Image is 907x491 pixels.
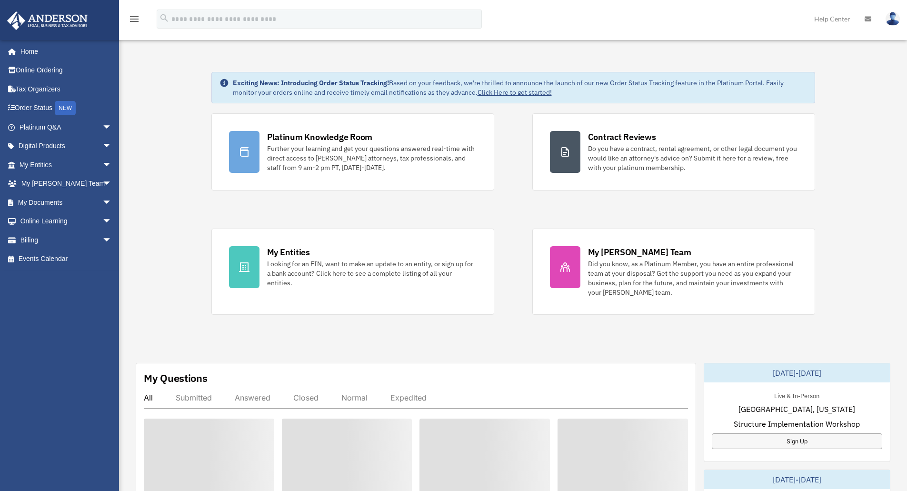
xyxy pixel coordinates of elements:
div: Did you know, as a Platinum Member, you have an entire professional team at your disposal? Get th... [588,259,797,297]
a: Online Ordering [7,61,126,80]
a: My Entitiesarrow_drop_down [7,155,126,174]
a: Click Here to get started! [478,88,552,97]
a: My Documentsarrow_drop_down [7,193,126,212]
div: Do you have a contract, rental agreement, or other legal document you would like an attorney's ad... [588,144,797,172]
span: arrow_drop_down [102,118,121,137]
a: Home [7,42,121,61]
a: Platinum Knowledge Room Further your learning and get your questions answered real-time with dire... [211,113,494,190]
div: Platinum Knowledge Room [267,131,373,143]
a: My [PERSON_NAME] Teamarrow_drop_down [7,174,126,193]
span: Structure Implementation Workshop [734,418,860,430]
a: Digital Productsarrow_drop_down [7,137,126,156]
div: [DATE]-[DATE] [704,470,890,489]
span: arrow_drop_down [102,174,121,194]
a: Order StatusNEW [7,99,126,118]
a: Contract Reviews Do you have a contract, rental agreement, or other legal document you would like... [532,113,815,190]
i: search [159,13,169,23]
div: My Questions [144,371,208,385]
a: My [PERSON_NAME] Team Did you know, as a Platinum Member, you have an entire professional team at... [532,229,815,315]
a: Events Calendar [7,250,126,269]
i: menu [129,13,140,25]
img: User Pic [886,12,900,26]
div: All [144,393,153,402]
span: arrow_drop_down [102,212,121,231]
div: My Entities [267,246,310,258]
span: [GEOGRAPHIC_DATA], [US_STATE] [738,403,855,415]
a: Sign Up [712,433,882,449]
div: Looking for an EIN, want to make an update to an entity, or sign up for a bank account? Click her... [267,259,477,288]
a: Tax Organizers [7,80,126,99]
a: menu [129,17,140,25]
a: Billingarrow_drop_down [7,230,126,250]
strong: Exciting News: Introducing Order Status Tracking! [233,79,389,87]
div: Closed [293,393,319,402]
span: arrow_drop_down [102,155,121,175]
span: arrow_drop_down [102,230,121,250]
div: NEW [55,101,76,115]
div: [DATE]-[DATE] [704,363,890,382]
div: Expedited [390,393,427,402]
div: Based on your feedback, we're thrilled to announce the launch of our new Order Status Tracking fe... [233,78,807,97]
img: Anderson Advisors Platinum Portal [4,11,90,30]
a: Online Learningarrow_drop_down [7,212,126,231]
a: Platinum Q&Aarrow_drop_down [7,118,126,137]
a: My Entities Looking for an EIN, want to make an update to an entity, or sign up for a bank accoun... [211,229,494,315]
div: Answered [235,393,270,402]
div: Further your learning and get your questions answered real-time with direct access to [PERSON_NAM... [267,144,477,172]
div: Normal [341,393,368,402]
span: arrow_drop_down [102,193,121,212]
div: Contract Reviews [588,131,656,143]
div: My [PERSON_NAME] Team [588,246,691,258]
div: Submitted [176,393,212,402]
div: Live & In-Person [767,390,827,400]
span: arrow_drop_down [102,137,121,156]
